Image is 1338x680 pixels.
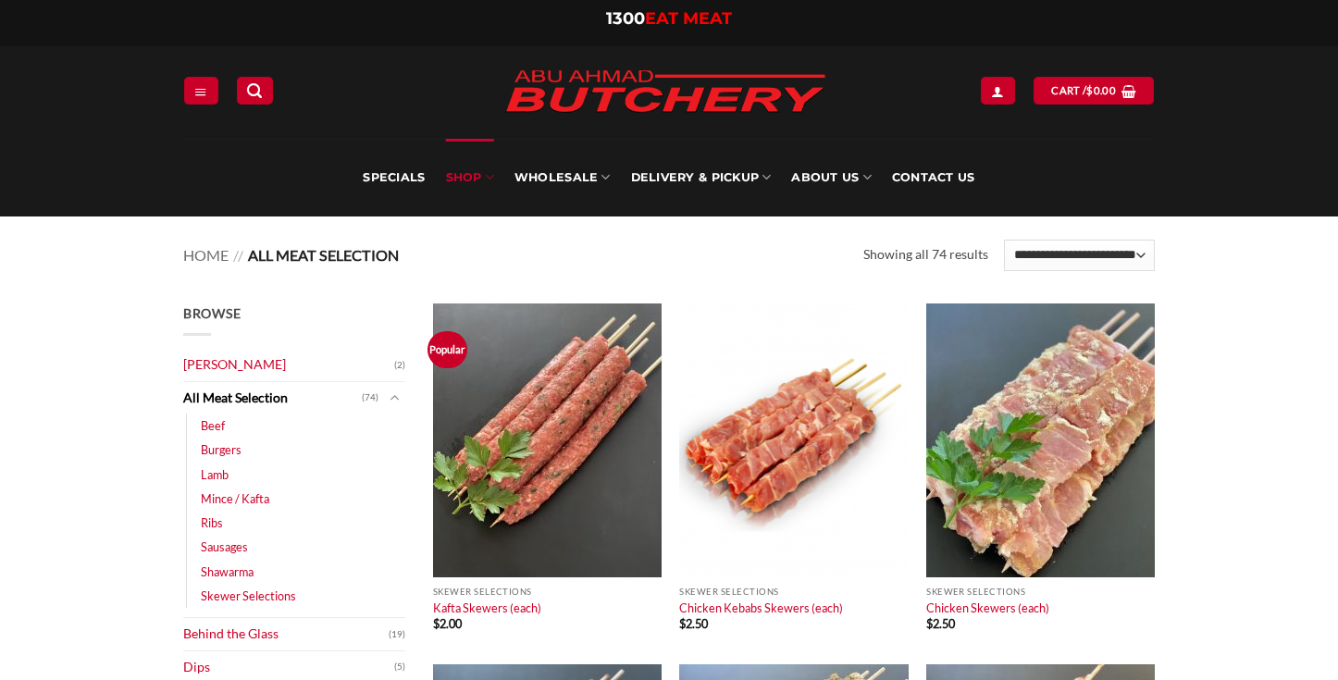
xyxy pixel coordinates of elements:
[863,244,988,266] p: Showing all 74 results
[606,8,732,29] a: 1300EAT MEAT
[201,535,248,559] a: Sausages
[679,587,908,597] p: Skewer Selections
[183,349,394,381] a: [PERSON_NAME]
[631,139,772,216] a: Delivery & Pickup
[926,616,955,631] bdi: 2.50
[201,438,242,462] a: Burgers
[645,8,732,29] span: EAT MEAT
[362,384,378,412] span: (74)
[201,414,225,438] a: Beef
[679,600,843,615] a: Chicken Kebabs Skewers (each)
[201,463,229,487] a: Lamb
[183,618,389,650] a: Behind the Glass
[201,560,254,584] a: Shawarma
[791,139,871,216] a: About Us
[1086,84,1116,96] bdi: 0.00
[679,303,908,577] img: Chicken Kebabs Skewers
[201,584,296,608] a: Skewer Selections
[248,246,399,264] span: All Meat Selection
[433,600,541,615] a: Kafta Skewers (each)
[383,388,405,408] button: Toggle
[237,77,272,104] a: Search
[892,139,975,216] a: Contact Us
[981,77,1014,104] a: Login
[433,303,662,577] img: Kafta Skewers
[433,616,440,631] span: $
[514,139,611,216] a: Wholesale
[446,139,494,216] a: SHOP
[233,246,243,264] span: //
[183,246,229,264] a: Home
[389,621,405,649] span: (19)
[926,587,1155,597] p: Skewer Selections
[926,616,933,631] span: $
[926,600,1049,615] a: Chicken Skewers (each)
[1051,82,1116,99] span: Cart /
[394,352,405,379] span: (2)
[926,303,1155,577] img: Chicken Skewers
[1004,240,1155,271] select: Shop order
[433,587,662,597] p: Skewer Selections
[183,305,241,321] span: Browse
[679,616,708,631] bdi: 2.50
[489,57,841,128] img: Abu Ahmad Butchery
[606,8,645,29] span: 1300
[433,616,462,631] bdi: 2.00
[201,511,223,535] a: Ribs
[1086,82,1093,99] span: $
[363,139,425,216] a: Specials
[679,616,686,631] span: $
[184,77,217,104] a: Menu
[201,487,269,511] a: Mince / Kafta
[1034,77,1153,104] a: View cart
[183,382,362,414] a: All Meat Selection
